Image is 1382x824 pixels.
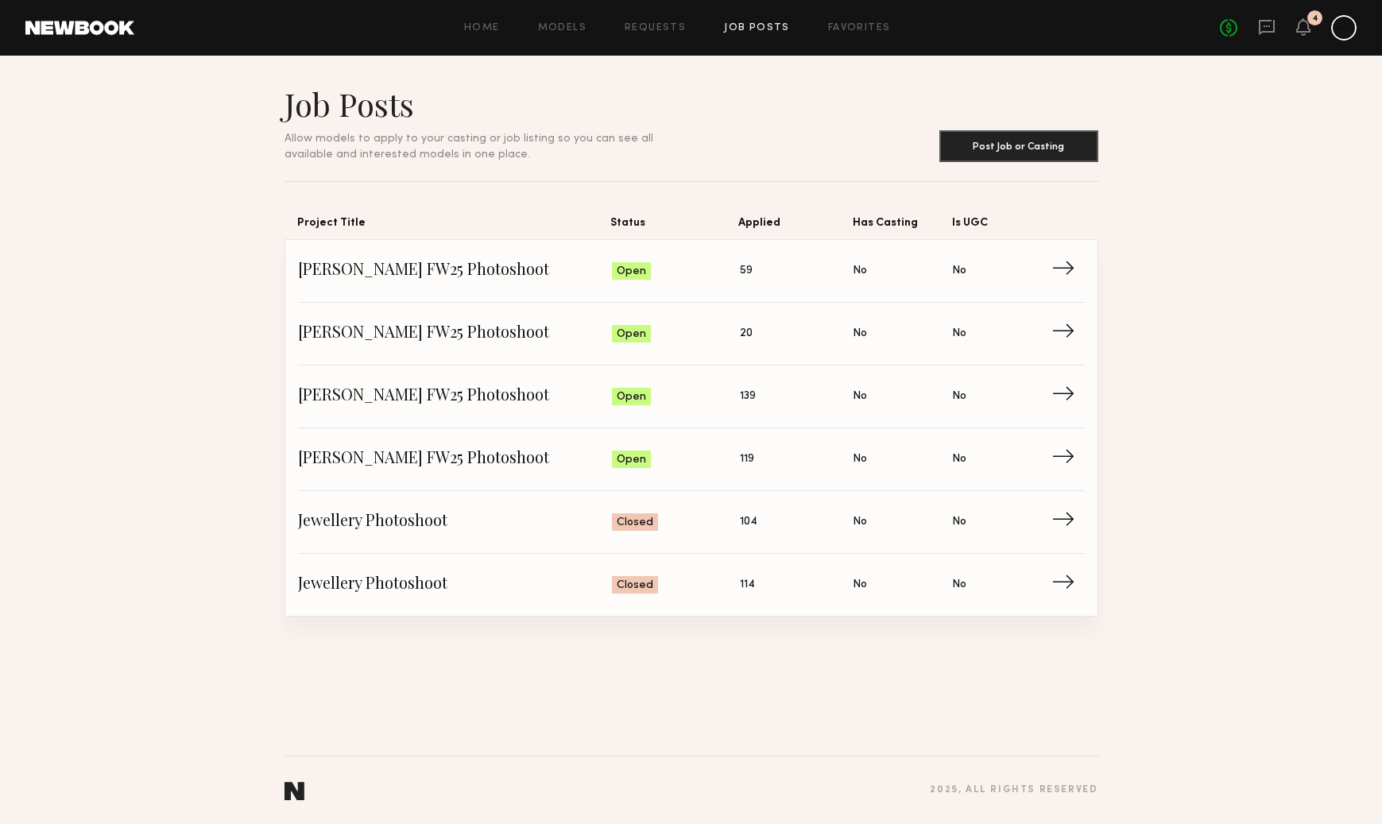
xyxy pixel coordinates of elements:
button: Post Job or Casting [939,130,1098,162]
span: Open [617,389,646,405]
a: Favorites [828,23,891,33]
span: 119 [740,451,754,468]
span: No [853,451,867,468]
span: → [1051,510,1084,534]
span: No [853,262,867,280]
span: [PERSON_NAME] FW25 Photoshoot [298,259,613,283]
span: 59 [740,262,753,280]
span: No [952,513,966,531]
span: No [853,325,867,342]
a: Models [538,23,586,33]
span: Allow models to apply to your casting or job listing so you can see all available and interested ... [285,133,653,160]
span: No [952,451,966,468]
span: 114 [740,576,755,594]
span: Is UGC [952,214,1052,239]
span: [PERSON_NAME] FW25 Photoshoot [298,447,613,471]
div: 2025 , all rights reserved [930,785,1097,795]
a: [PERSON_NAME] FW25 PhotoshootOpen119NoNo→ [298,428,1085,491]
span: Open [617,327,646,342]
span: No [952,388,966,405]
span: Closed [617,515,653,531]
span: Applied [738,214,852,239]
h1: Job Posts [285,84,691,124]
a: Requests [625,23,686,33]
span: → [1051,447,1084,471]
a: Jewellery PhotoshootClosed114NoNo→ [298,554,1085,616]
span: Jewellery Photoshoot [298,510,613,534]
span: 139 [740,388,756,405]
span: Closed [617,578,653,594]
span: No [952,576,966,594]
span: 20 [740,325,753,342]
span: → [1051,259,1084,283]
span: No [952,325,966,342]
span: [PERSON_NAME] FW25 Photoshoot [298,385,613,408]
span: Open [617,264,646,280]
span: 104 [740,513,757,531]
span: Project Title [297,214,611,239]
span: No [853,388,867,405]
a: Jewellery PhotoshootClosed104NoNo→ [298,491,1085,554]
span: Jewellery Photoshoot [298,573,613,597]
span: Status [610,214,738,239]
span: No [853,513,867,531]
span: → [1051,385,1084,408]
span: No [952,262,966,280]
span: No [853,576,867,594]
a: Home [464,23,500,33]
span: Has Casting [853,214,953,239]
a: Job Posts [724,23,790,33]
a: [PERSON_NAME] FW25 PhotoshootOpen139NoNo→ [298,366,1085,428]
a: [PERSON_NAME] FW25 PhotoshootOpen20NoNo→ [298,303,1085,366]
a: [PERSON_NAME] FW25 PhotoshootOpen59NoNo→ [298,240,1085,303]
span: → [1051,322,1084,346]
span: → [1051,573,1084,597]
span: Open [617,452,646,468]
span: [PERSON_NAME] FW25 Photoshoot [298,322,613,346]
div: 4 [1312,14,1318,23]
